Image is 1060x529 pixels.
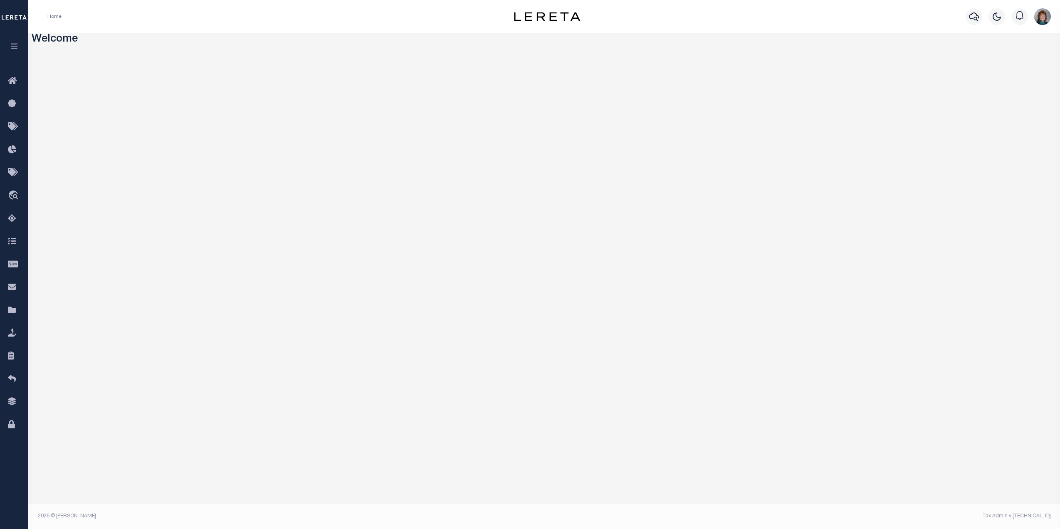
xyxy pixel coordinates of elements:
[47,13,62,20] li: Home
[514,12,581,21] img: logo-dark.svg
[551,512,1051,520] div: Tax Admin v.[TECHNICAL_ID]
[32,33,1057,46] h3: Welcome
[8,190,21,201] i: travel_explore
[32,512,544,520] div: 2025 © [PERSON_NAME].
